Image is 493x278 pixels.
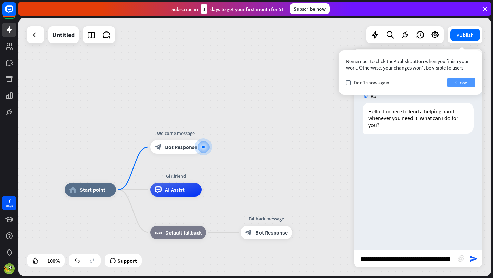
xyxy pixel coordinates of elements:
div: Fallback message [236,215,297,222]
div: Girlfriend [145,173,207,179]
span: Default fallback [165,229,202,236]
span: Bot Response [255,229,288,236]
span: AI Assist [165,186,185,193]
div: Untitled [52,26,75,43]
span: Start point [80,186,105,193]
div: Remember to click the button when you finish your work. Otherwise, your changes won’t be visible ... [346,58,475,71]
button: Close [447,78,475,87]
i: block_attachment [458,255,465,262]
div: 100% [45,255,62,266]
div: Hello! I'm here to lend a helping hand whenever you need it. What can I do for you? [363,103,474,134]
span: Bot Response [165,143,197,150]
i: block_fallback [155,229,162,236]
i: block_bot_response [245,229,252,236]
div: days [6,204,13,209]
button: Publish [450,29,480,41]
div: Subscribe in days to get your first month for $1 [171,4,284,14]
div: Subscribe now [290,3,330,14]
span: Don't show again [354,79,389,86]
i: home_2 [69,186,76,193]
button: Open LiveChat chat widget [5,3,26,23]
i: send [469,255,478,263]
div: Welcome message [145,130,207,137]
i: block_bot_response [155,143,162,150]
div: 7 [8,198,11,204]
span: Publish [393,58,409,64]
span: Support [117,255,137,266]
span: Bot [371,93,378,99]
div: 3 [201,4,207,14]
a: 7 days [2,196,16,210]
